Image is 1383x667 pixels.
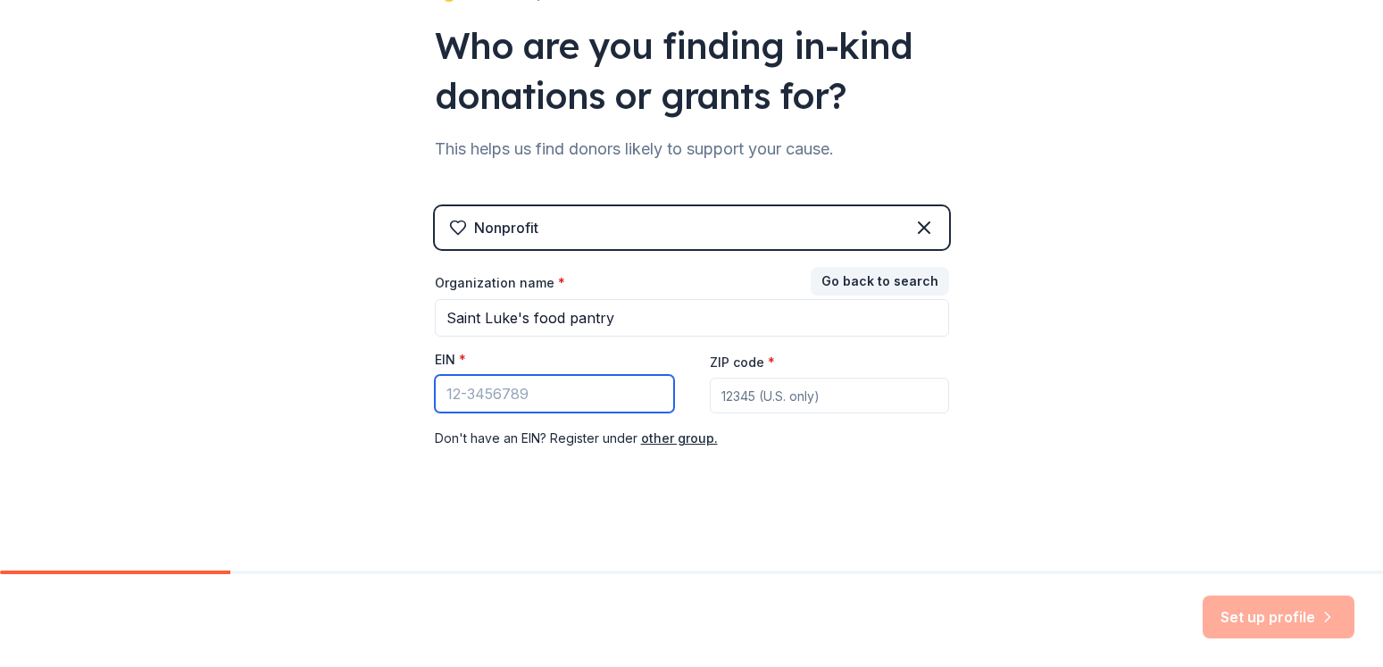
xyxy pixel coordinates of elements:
div: Nonprofit [474,217,538,238]
input: 12-3456789 [435,375,674,413]
button: other group. [641,428,718,449]
input: 12345 (U.S. only) [710,378,949,413]
div: Don ' t have an EIN? Register under [435,428,949,449]
label: EIN [435,351,466,369]
label: Organization name [435,274,565,292]
input: American Red Cross [435,299,949,337]
div: Who are you finding in-kind donations or grants for? [435,21,949,121]
label: ZIP code [710,354,775,371]
div: This helps us find donors likely to support your cause. [435,135,949,163]
button: Go back to search [811,267,949,296]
